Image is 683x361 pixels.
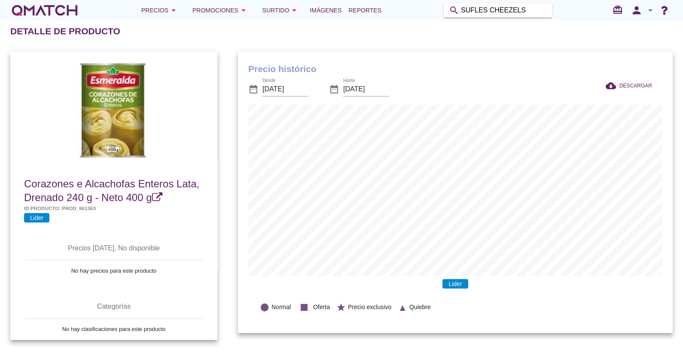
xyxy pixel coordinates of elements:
i: cloud_download [606,81,619,91]
button: Precios [134,2,186,19]
i: search [449,5,459,15]
td: No hay clasificaciones para este producto [24,319,204,340]
span: DESCARGAR [619,82,652,90]
span: Normal [271,303,291,312]
th: Precios [DATE], No disponible [24,236,204,260]
div: Surtido [262,5,300,15]
i: arrow_drop_down [238,5,249,15]
i: date_range [248,84,259,94]
i: lens [260,303,269,312]
i: stop [297,301,311,314]
i: arrow_drop_down [645,5,656,15]
i: person [628,4,645,16]
div: Promociones [192,5,249,15]
button: DESCARGAR [599,78,659,93]
h1: Precio histórico [248,62,662,76]
i: arrow_drop_down [168,5,179,15]
span: Reportes [348,5,381,15]
input: Buscar productos [461,3,547,17]
td: No hay precios para este producto [24,260,204,281]
i: ▲ [398,301,407,311]
a: Reportes [345,2,385,19]
i: arrow_drop_down [289,5,299,15]
span: Quiebre [409,303,431,312]
h2: Detalle de producto [10,24,120,38]
i: redeem [613,5,626,15]
h5: Id producto: PROD_661363 [24,205,204,212]
input: Hasta [343,82,389,96]
span: Lider [442,279,468,289]
span: Imágenes [310,5,341,15]
a: Imágenes [306,2,345,19]
th: Categorías [24,295,204,319]
span: Lider [24,213,49,223]
input: Desde [262,82,308,96]
span: Precio exclusivo [348,303,391,312]
span: Corazones e Alcachofas Enteros Lata, Drenado 240 g - Neto 400 g [24,178,199,203]
div: Precios [141,5,179,15]
button: Surtido [256,2,307,19]
i: date_range [329,84,339,94]
button: Promociones [186,2,256,19]
a: white-qmatch-logo [10,2,79,19]
i: star [336,303,346,312]
span: Oferta [313,303,330,312]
